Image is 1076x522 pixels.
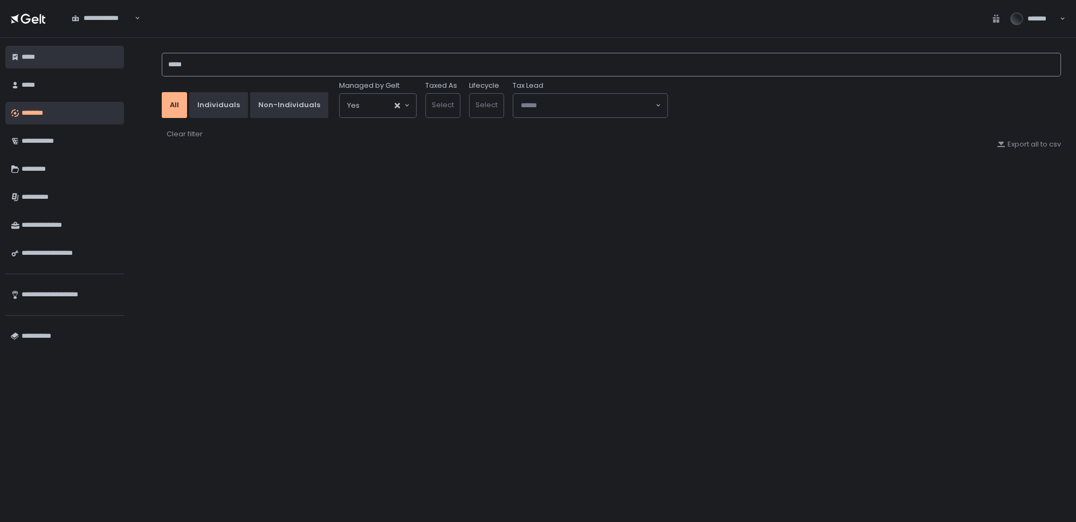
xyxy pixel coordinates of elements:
div: Individuals [197,100,240,110]
span: Tax Lead [513,81,543,91]
button: Export all to csv [997,140,1061,149]
button: Clear filter [166,129,203,140]
label: Lifecycle [469,81,499,91]
div: All [170,100,179,110]
div: Search for option [65,8,140,30]
input: Search for option [72,23,134,34]
button: All [162,92,187,118]
input: Search for option [521,100,654,111]
button: Individuals [189,92,248,118]
span: Select [475,100,498,110]
div: Non-Individuals [258,100,320,110]
input: Search for option [360,100,394,111]
div: Search for option [340,94,416,117]
label: Taxed As [425,81,457,91]
div: Clear filter [167,129,203,139]
span: Select [432,100,454,110]
button: Clear Selected [395,103,400,108]
span: Yes [347,100,360,111]
div: Search for option [513,94,667,117]
span: Managed by Gelt [339,81,399,91]
button: Non-Individuals [250,92,328,118]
